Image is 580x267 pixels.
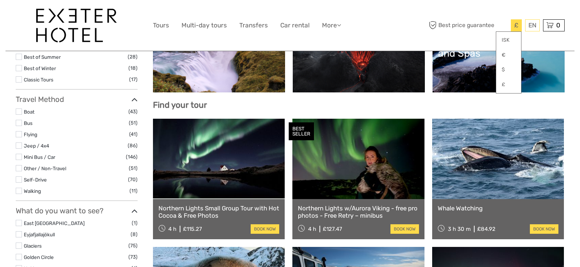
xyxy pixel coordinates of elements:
a: Car rental [280,20,310,31]
span: (70) [128,175,138,184]
h3: Travel Method [16,95,138,104]
a: Whale Watching [438,205,559,212]
span: (28) [128,53,138,61]
a: East [GEOGRAPHIC_DATA] [24,220,85,226]
span: Best price guarantee [427,19,509,31]
span: (11) [130,187,138,195]
img: 1336-96d47ae6-54fc-4907-bf00-0fbf285a6419_logo_big.jpg [36,9,117,42]
span: 3 h 30 m [448,226,471,232]
a: Best of Winter [24,65,56,71]
a: Multi-day tours [182,20,227,31]
p: We're away right now. Please check back later! [10,13,83,19]
a: Jeep / 4x4 [24,143,49,149]
span: (51) [129,119,138,127]
a: Transfers [239,20,268,31]
a: Other / Non-Travel [24,165,66,171]
a: Best of Summer [24,54,61,60]
span: 0 [555,22,561,29]
a: Northern Lights w/Aurora Viking - free pro photos - Free Retry – minibus [298,205,419,220]
a: Classic Tours [24,77,53,83]
span: (73) [128,253,138,261]
a: Tours [153,20,169,31]
a: Walking [24,188,41,194]
span: (86) [128,141,138,150]
h3: What do you want to see? [16,206,138,215]
div: £115.27 [183,226,202,232]
a: Mini Bus / Car [24,154,55,160]
div: BEST SELLER [289,122,314,141]
a: $ [496,63,521,76]
div: £127.47 [323,226,342,232]
a: book now [251,224,279,234]
span: (146) [126,153,138,161]
div: £84.92 [477,226,495,232]
span: (51) [129,164,138,172]
span: (43) [128,107,138,116]
div: EN [525,19,540,31]
a: Eyjafjallajökull [24,232,55,237]
span: (41) [129,130,138,138]
a: Northern Lights Small Group Tour with Hot Cocoa & Free Photos [158,205,280,220]
button: Open LiveChat chat widget [84,11,93,20]
span: (1) [132,219,138,227]
a: book now [530,224,558,234]
a: More [322,20,341,31]
span: (18) [128,64,138,72]
a: £ [496,78,521,91]
span: 4 h [308,226,316,232]
a: Boat [24,109,34,115]
a: Lagoons, Nature Baths and Spas [438,36,559,87]
a: Flying [24,131,37,137]
a: book now [390,224,419,234]
span: (17) [129,75,138,84]
a: Glaciers [24,243,42,249]
a: Self-Drive [24,177,47,183]
a: Bus [24,120,33,126]
b: Find your tour [153,100,207,110]
a: Golden Circle [24,254,54,260]
a: € [496,49,521,62]
a: Lava and Volcanoes [298,36,419,87]
span: (8) [131,230,138,239]
a: ISK [496,34,521,47]
span: 4 h [168,226,176,232]
span: (75) [128,241,138,250]
span: £ [514,22,519,29]
a: Golden Circle [158,36,280,87]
